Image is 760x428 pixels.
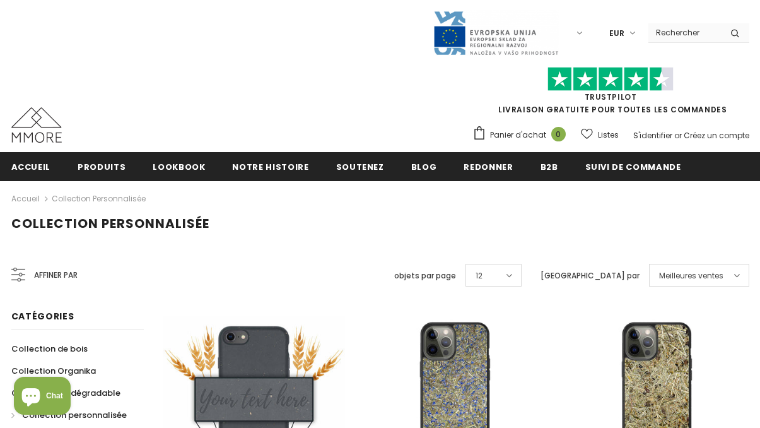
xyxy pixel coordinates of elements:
[153,161,205,173] span: Lookbook
[11,161,51,173] span: Accueil
[11,365,96,377] span: Collection Organika
[336,152,384,181] a: soutenez
[472,73,749,115] span: LIVRAISON GRATUITE POUR TOUTES LES COMMANDES
[11,152,51,181] a: Accueil
[541,161,558,173] span: B2B
[11,107,62,143] img: Cas MMORE
[648,23,721,42] input: Search Site
[52,193,146,204] a: Collection personnalisée
[674,130,682,141] span: or
[411,161,437,173] span: Blog
[490,129,546,141] span: Panier d'achat
[598,129,619,141] span: Listes
[433,27,559,38] a: Javni Razpis
[541,152,558,181] a: B2B
[659,270,723,282] span: Meilleures ventes
[547,67,674,92] img: Faites confiance aux étoiles pilotes
[232,152,308,181] a: Notre histoire
[34,268,78,282] span: Affiner par
[411,152,437,181] a: Blog
[11,343,88,355] span: Collection de bois
[609,27,624,40] span: EUR
[585,161,681,173] span: Suivi de commande
[78,161,126,173] span: Produits
[581,124,619,146] a: Listes
[633,130,672,141] a: S'identifier
[232,161,308,173] span: Notre histoire
[585,152,681,181] a: Suivi de commande
[684,130,749,141] a: Créez un compte
[551,127,566,141] span: 0
[10,377,74,418] inbox-online-store-chat: Shopify online store chat
[476,270,482,282] span: 12
[464,152,513,181] a: Redonner
[336,161,384,173] span: soutenez
[11,191,40,206] a: Accueil
[541,270,640,282] label: [GEOGRAPHIC_DATA] par
[585,92,637,102] a: TrustPilot
[472,126,572,145] a: Panier d'achat 0
[394,270,456,282] label: objets par page
[464,161,513,173] span: Redonner
[78,152,126,181] a: Produits
[11,310,74,323] span: Catégories
[11,215,209,232] span: Collection personnalisée
[11,360,96,382] a: Collection Organika
[433,10,559,56] img: Javni Razpis
[11,338,88,360] a: Collection de bois
[153,152,205,181] a: Lookbook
